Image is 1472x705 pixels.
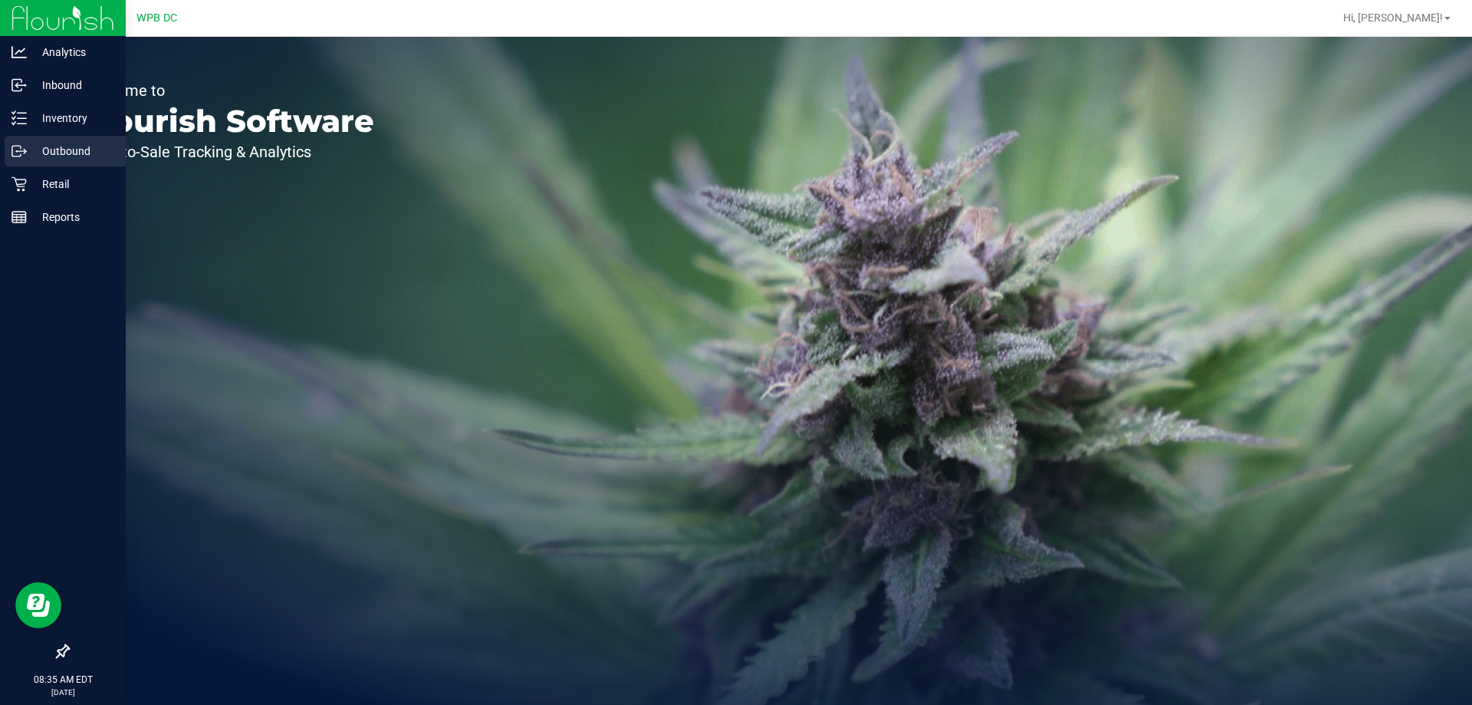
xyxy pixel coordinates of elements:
[7,673,119,687] p: 08:35 AM EDT
[15,582,61,628] iframe: Resource center
[7,687,119,698] p: [DATE]
[11,176,27,192] inline-svg: Retail
[83,106,374,137] p: Flourish Software
[136,12,177,25] span: WPB DC
[11,44,27,60] inline-svg: Analytics
[27,175,119,193] p: Retail
[83,144,374,160] p: Seed-to-Sale Tracking & Analytics
[11,209,27,225] inline-svg: Reports
[27,76,119,94] p: Inbound
[11,77,27,93] inline-svg: Inbound
[11,110,27,126] inline-svg: Inventory
[27,208,119,226] p: Reports
[11,143,27,159] inline-svg: Outbound
[1343,12,1443,24] span: Hi, [PERSON_NAME]!
[27,142,119,160] p: Outbound
[83,83,374,98] p: Welcome to
[27,43,119,61] p: Analytics
[27,109,119,127] p: Inventory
